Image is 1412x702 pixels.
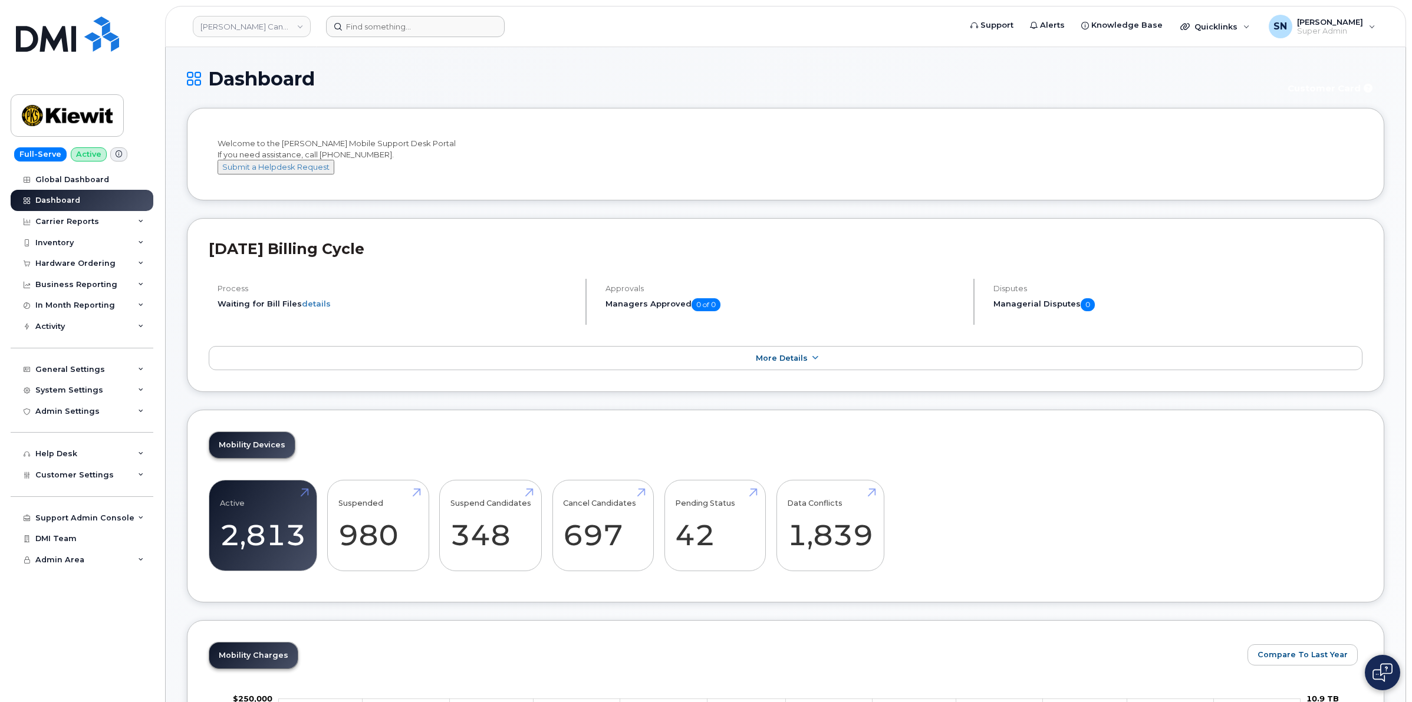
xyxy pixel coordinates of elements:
[563,487,643,565] a: Cancel Candidates 697
[218,284,575,293] h4: Process
[302,299,331,308] a: details
[218,298,575,309] li: Waiting for Bill Files
[209,432,295,458] a: Mobility Devices
[1258,649,1348,660] span: Compare To Last Year
[1081,298,1095,311] span: 0
[209,642,298,668] a: Mobility Charges
[1372,663,1393,682] img: Open chat
[218,160,334,174] button: Submit a Helpdesk Request
[209,240,1362,258] h2: [DATE] Billing Cycle
[187,68,1272,89] h1: Dashboard
[605,298,963,311] h5: Managers Approved
[993,284,1362,293] h4: Disputes
[605,284,963,293] h4: Approvals
[218,138,1354,174] div: Welcome to the [PERSON_NAME] Mobile Support Desk Portal If you need assistance, call [PHONE_NUMBER].
[450,487,531,565] a: Suspend Candidates 348
[787,487,873,565] a: Data Conflicts 1,839
[1248,644,1358,665] button: Compare To Last Year
[1278,78,1384,98] button: Customer Card
[993,298,1362,311] h5: Managerial Disputes
[218,162,334,172] a: Submit a Helpdesk Request
[338,487,418,565] a: Suspended 980
[675,487,755,565] a: Pending Status 42
[692,298,720,311] span: 0 of 0
[756,354,808,362] span: More Details
[220,487,306,565] a: Active 2,813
